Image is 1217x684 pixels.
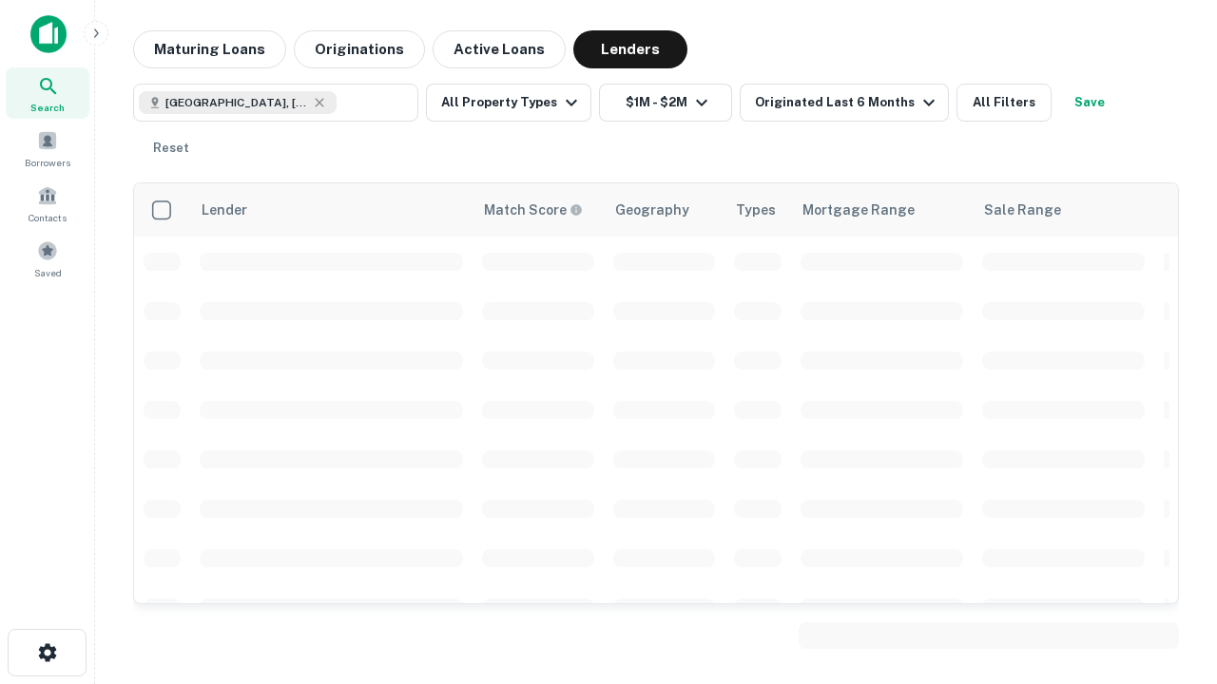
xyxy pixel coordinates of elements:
[1122,532,1217,623] iframe: Chat Widget
[29,210,67,225] span: Contacts
[484,199,579,220] h6: Match Score
[141,129,202,167] button: Reset
[599,84,732,122] button: $1M - $2M
[30,15,67,53] img: capitalize-icon.png
[6,233,89,284] a: Saved
[791,183,973,237] th: Mortgage Range
[484,199,583,220] div: Capitalize uses an advanced AI algorithm to match your search with the best lender. The match sco...
[165,94,308,111] span: [GEOGRAPHIC_DATA], [GEOGRAPHIC_DATA], [GEOGRAPHIC_DATA]
[25,155,70,170] span: Borrowers
[724,183,791,237] th: Types
[433,30,566,68] button: Active Loans
[740,84,949,122] button: Originated Last 6 Months
[973,183,1154,237] th: Sale Range
[755,91,940,114] div: Originated Last 6 Months
[984,199,1061,221] div: Sale Range
[802,199,915,221] div: Mortgage Range
[604,183,724,237] th: Geography
[615,199,689,221] div: Geography
[190,183,473,237] th: Lender
[30,100,65,115] span: Search
[956,84,1052,122] button: All Filters
[1059,84,1120,122] button: Save your search to get updates of matches that match your search criteria.
[426,84,591,122] button: All Property Types
[6,178,89,229] a: Contacts
[202,199,247,221] div: Lender
[736,199,776,221] div: Types
[294,30,425,68] button: Originations
[573,30,687,68] button: Lenders
[473,183,604,237] th: Capitalize uses an advanced AI algorithm to match your search with the best lender. The match sco...
[6,123,89,174] a: Borrowers
[6,67,89,119] a: Search
[34,265,62,280] span: Saved
[133,30,286,68] button: Maturing Loans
